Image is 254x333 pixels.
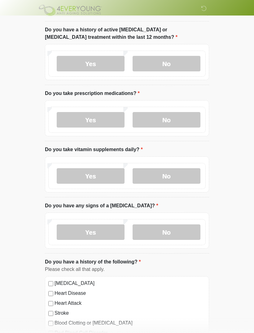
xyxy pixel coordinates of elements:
[55,290,206,297] label: Heart Disease
[133,112,200,128] label: No
[45,90,140,97] label: Do you take prescription medications?
[45,146,143,153] label: Do you take vitamin supplements daily?
[45,26,209,41] label: Do you have a history of active [MEDICAL_DATA] or [MEDICAL_DATA] treatment within the last 12 mon...
[48,281,53,286] input: [MEDICAL_DATA]
[48,291,53,296] input: Heart Disease
[133,56,200,71] label: No
[133,224,200,240] label: No
[57,112,125,128] label: Yes
[48,301,53,306] input: Heart Attack
[57,168,125,184] label: Yes
[55,309,206,317] label: Stroke
[55,319,206,327] label: Blood Clotting or [MEDICAL_DATA]
[39,5,102,16] img: 4Ever Young Frankfort Logo
[133,168,200,184] label: No
[55,280,206,287] label: [MEDICAL_DATA]
[45,258,141,266] label: Do you have a history of the following?
[57,56,125,71] label: Yes
[45,266,209,273] div: Please check all that apply.
[45,202,158,209] label: Do you have any signs of a [MEDICAL_DATA]?
[57,224,125,240] label: Yes
[55,299,206,307] label: Heart Attack
[48,311,53,316] input: Stroke
[48,321,53,326] input: Blood Clotting or [MEDICAL_DATA]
